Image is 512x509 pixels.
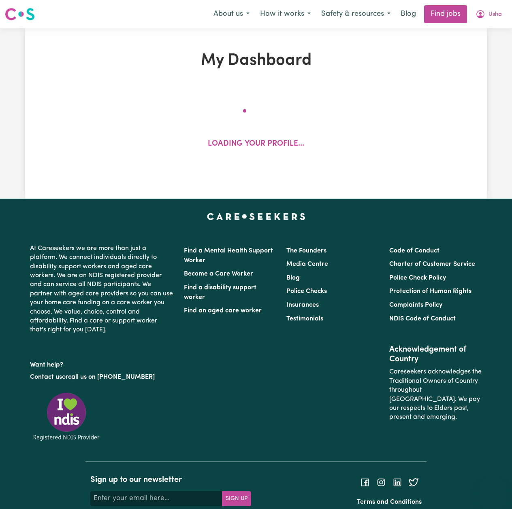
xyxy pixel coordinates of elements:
a: NDIS Code of Conduct [389,316,456,322]
a: Follow Careseekers on Facebook [360,479,370,485]
a: Become a Care Worker [184,271,253,277]
a: Blog [396,5,421,23]
button: Subscribe [222,491,251,506]
img: Registered NDIS provider [30,391,103,442]
a: Police Checks [286,288,327,295]
a: Find a disability support worker [184,284,256,301]
p: At Careseekers we are more than just a platform. We connect individuals directly to disability su... [30,241,174,338]
h1: My Dashboard [107,51,405,70]
p: or [30,369,174,385]
iframe: Button to launch messaging window [480,477,506,503]
h2: Sign up to our newsletter [90,475,251,485]
a: Find a Mental Health Support Worker [184,248,273,264]
button: About us [208,6,255,23]
p: Careseekers acknowledges the Traditional Owners of Country throughout [GEOGRAPHIC_DATA]. We pay o... [389,364,482,425]
a: Contact us [30,374,62,380]
a: Follow Careseekers on LinkedIn [393,479,402,485]
a: The Founders [286,248,326,254]
button: How it works [255,6,316,23]
button: My Account [470,6,507,23]
a: Protection of Human Rights [389,288,471,295]
a: Find an aged care worker [184,308,262,314]
a: Code of Conduct [389,248,439,254]
a: Terms and Conditions [357,499,422,505]
button: Safety & resources [316,6,396,23]
p: Loading your profile... [208,138,304,150]
a: call us on [PHONE_NUMBER] [68,374,155,380]
a: Follow Careseekers on Instagram [376,479,386,485]
input: Enter your email here... [90,491,222,506]
a: Careseekers home page [207,213,305,220]
a: Follow Careseekers on Twitter [409,479,418,485]
a: Charter of Customer Service [389,261,475,267]
a: Complaints Policy [389,302,442,308]
a: Blog [286,275,300,281]
img: Careseekers logo [5,7,35,21]
a: Testimonials [286,316,323,322]
p: Want help? [30,357,174,369]
span: Usha [489,10,502,19]
h2: Acknowledgement of Country [389,345,482,364]
a: Media Centre [286,261,328,267]
a: Police Check Policy [389,275,446,281]
a: Find jobs [424,5,467,23]
a: Careseekers logo [5,5,35,23]
a: Insurances [286,302,319,308]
